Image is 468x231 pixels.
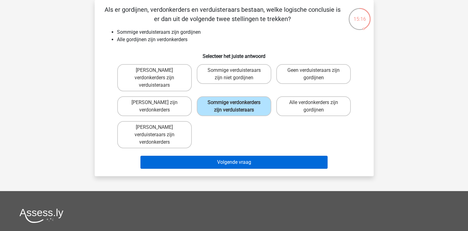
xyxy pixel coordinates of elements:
button: Volgende vraag [140,156,328,169]
div: 15:16 [348,7,371,23]
label: [PERSON_NAME] zijn verdonkerders [117,96,192,116]
p: Als er gordijnen, verdonkerders en verduisteraars bestaan, welke logische conclusie is er dan uit... [105,5,341,24]
label: Alle verdonkerders zijn gordijnen [276,96,351,116]
label: Sommige verduisteraars zijn niet gordijnen [197,64,271,84]
li: Alle gordijnen zijn verdonkerders [117,36,364,43]
label: Sommige verdonkerders zijn verduisteraars [197,96,271,116]
li: Sommige verduisteraars zijn gordijnen [117,28,364,36]
img: Assessly logo [19,208,63,223]
label: [PERSON_NAME] verduisteraars zijn verdonkerders [117,121,192,148]
label: Geen verduisteraars zijn gordijnen [276,64,351,84]
h6: Selecteer het juiste antwoord [105,48,364,59]
label: [PERSON_NAME] verdonkerders zijn verduisteraars [117,64,192,91]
